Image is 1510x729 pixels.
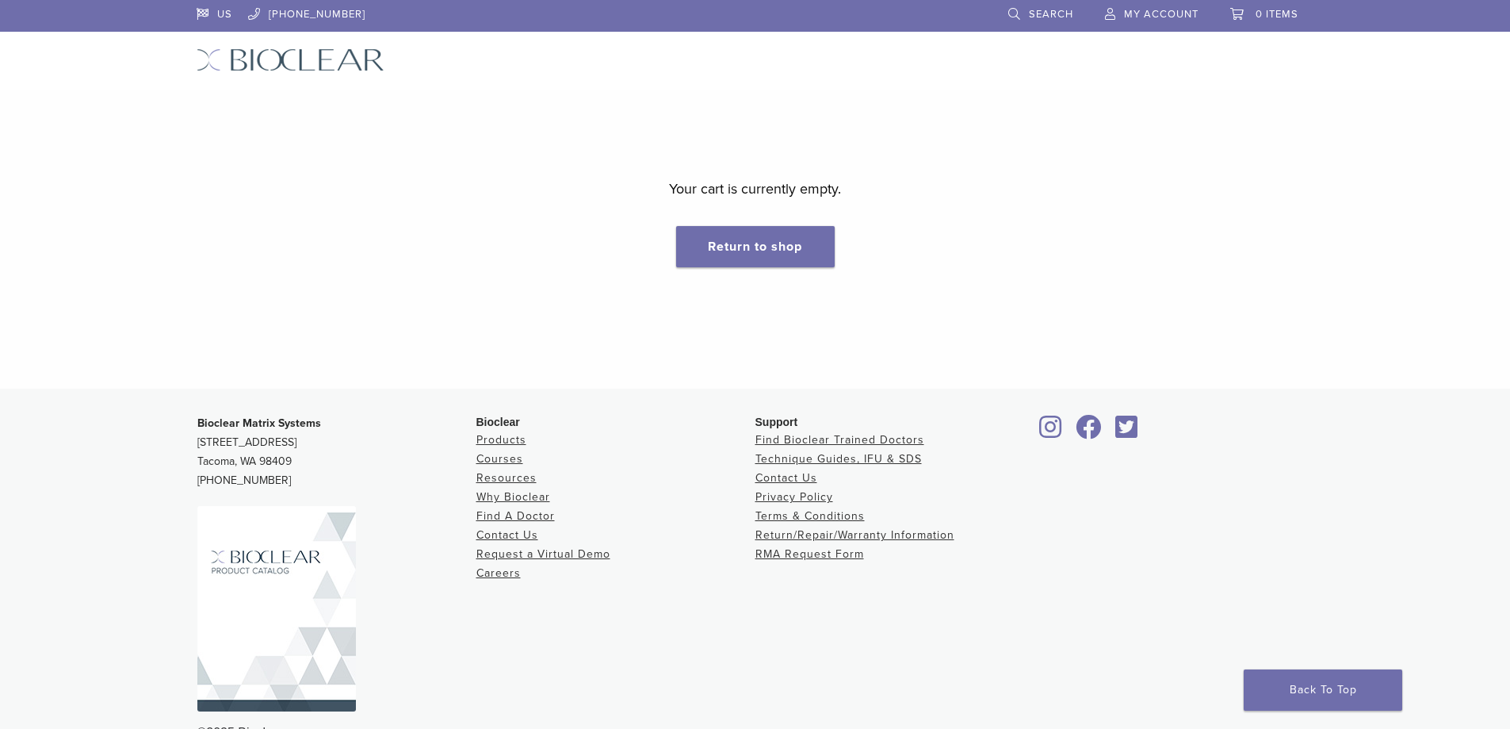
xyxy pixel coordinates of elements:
a: Contact Us [755,471,817,485]
span: Search [1029,8,1073,21]
a: Bioclear [1071,424,1107,440]
a: Find A Doctor [476,509,555,523]
strong: Bioclear Matrix Systems [197,416,321,430]
a: Technique Guides, IFU & SDS [755,452,922,466]
a: Request a Virtual Demo [476,547,610,561]
a: Why Bioclear [476,490,550,504]
p: [STREET_ADDRESS] Tacoma, WA 98409 [PHONE_NUMBER] [197,414,476,490]
span: 0 items [1256,8,1298,21]
a: Careers [476,566,521,580]
p: Your cart is currently empty. [669,177,841,201]
a: Contact Us [476,528,538,542]
img: Bioclear [197,48,384,71]
img: Bioclear [197,506,356,712]
a: Resources [476,471,537,485]
a: Find Bioclear Trained Doctors [755,433,924,447]
a: Bioclear [1111,424,1144,440]
span: My Account [1124,8,1198,21]
span: Bioclear [476,416,520,428]
a: Return/Repair/Warranty Information [755,528,954,542]
a: Products [476,433,526,447]
a: Terms & Conditions [755,509,865,523]
a: Return to shop [676,226,835,267]
a: RMA Request Form [755,547,864,561]
a: Bioclear [1034,424,1068,440]
a: Courses [476,452,523,466]
a: Privacy Policy [755,490,833,504]
a: Back To Top [1244,670,1402,711]
span: Support [755,416,798,428]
